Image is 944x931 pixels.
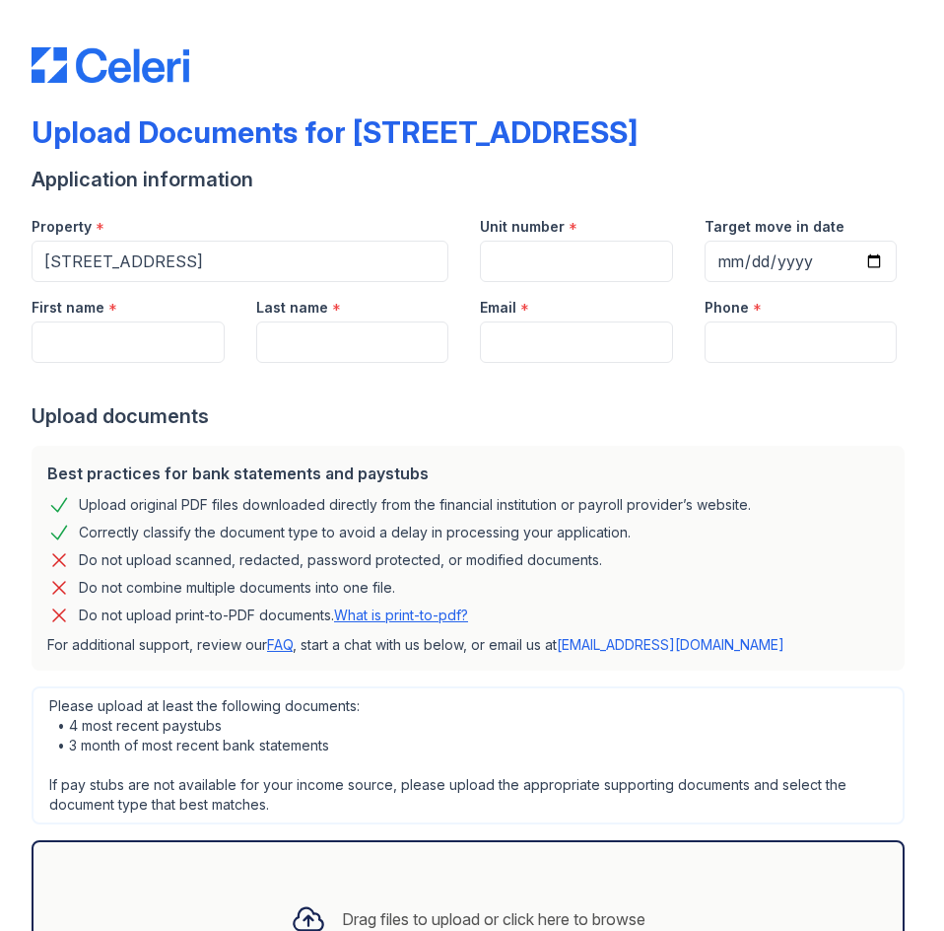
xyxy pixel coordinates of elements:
label: Phone [705,298,749,318]
div: Upload documents [32,402,912,430]
p: Do not upload print-to-PDF documents. [79,606,468,625]
a: [EMAIL_ADDRESS][DOMAIN_NAME] [557,636,784,653]
div: Application information [32,166,912,193]
div: Upload Documents for [STREET_ADDRESS] [32,114,638,150]
div: Do not upload scanned, redacted, password protected, or modified documents. [79,548,602,572]
div: Drag files to upload or click here to browse [342,907,645,931]
p: For additional support, review our , start a chat with us below, or email us at [47,635,889,655]
label: Target move in date [705,217,844,237]
label: First name [32,298,104,318]
label: Email [480,298,516,318]
div: Do not combine multiple documents into one file. [79,576,395,600]
a: What is print-to-pdf? [334,607,468,623]
div: Upload original PDF files downloaded directly from the financial institution or payroll provider’... [79,493,751,517]
div: Correctly classify the document type to avoid a delay in processing your application. [79,521,631,544]
label: Unit number [480,217,565,237]
a: FAQ [267,636,293,653]
div: Best practices for bank statements and paystubs [47,462,889,485]
label: Last name [256,298,328,318]
label: Property [32,217,92,237]
div: Please upload at least the following documents: • 4 most recent paystubs • 3 month of most recent... [32,686,905,824]
img: CE_Logo_Blue-a8612792a0a2168367f1c8372b55b34899dd931a85d93a1a3d3e32e68fde9ad4.png [32,47,189,83]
